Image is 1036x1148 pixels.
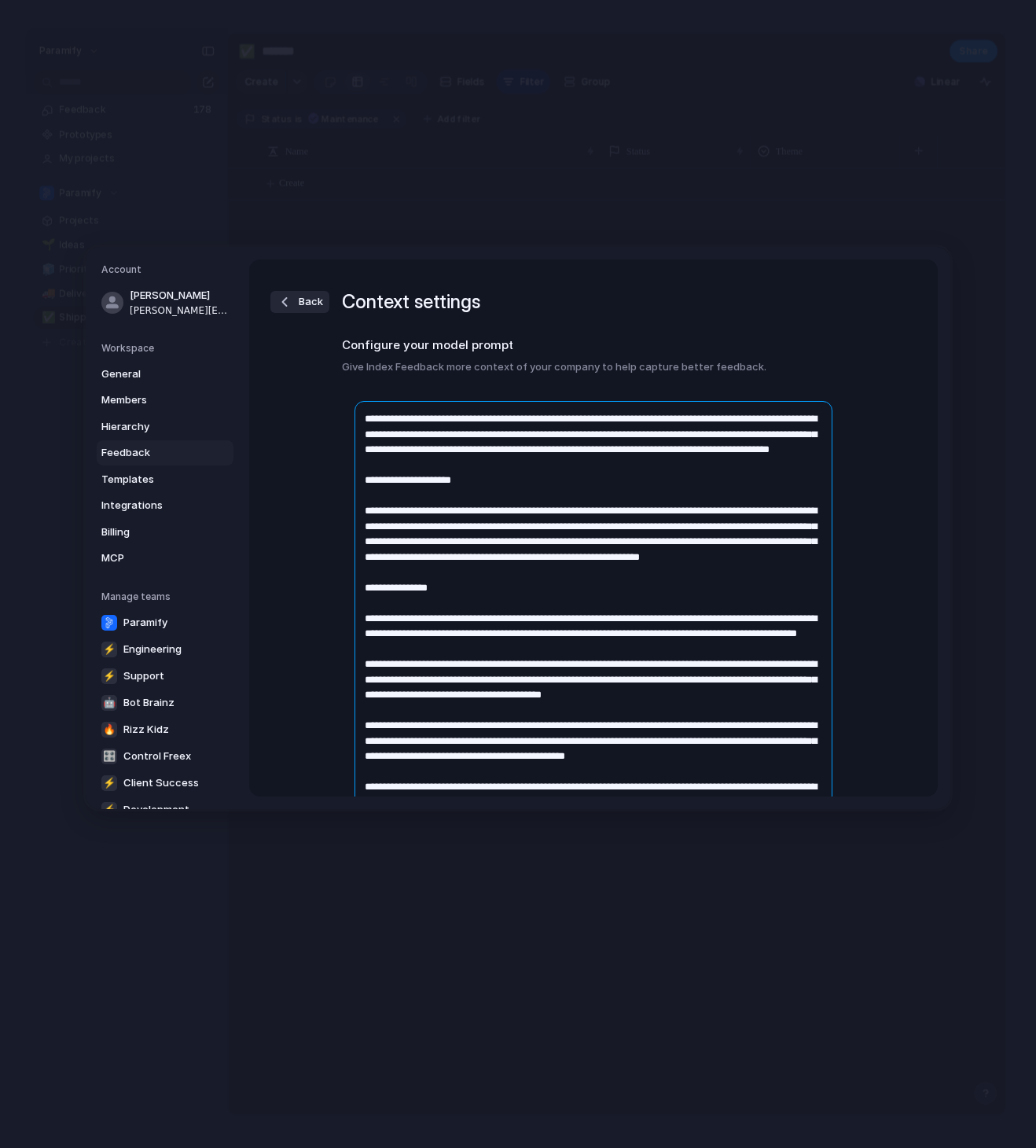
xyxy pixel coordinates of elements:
span: Hierarchy [101,419,202,435]
div: 🎛 [101,749,117,764]
a: 🤖Bot Brainz [97,690,233,716]
span: Control Freex [123,749,191,764]
span: Paramify [123,615,167,631]
span: MCP [101,550,202,566]
h5: Manage teams [101,590,233,604]
span: Templates [101,472,202,488]
span: Engineering [123,642,182,657]
span: Rizz Kidz [123,722,169,738]
span: Integrations [101,498,202,513]
a: Billing [97,520,233,545]
span: [PERSON_NAME][EMAIL_ADDRESS][DOMAIN_NAME] [130,304,230,318]
a: Members [97,388,233,413]
a: Paramify [97,610,233,635]
a: Templates [97,467,233,492]
h1: Context settings [342,288,480,316]
a: ⚡Support [97,664,233,689]
span: Support [123,668,164,684]
a: 🎛Control Freex [97,744,233,769]
div: ⚡ [101,642,117,657]
span: Billing [101,524,202,540]
span: Client Success [123,775,199,791]
span: Development [123,802,189,818]
div: 🔥 [101,722,117,738]
a: MCP [97,546,233,571]
a: ⚡Client Success [97,771,233,796]
a: ⚡Development [97,797,233,822]
button: Back [270,291,329,313]
a: Hierarchy [97,414,233,440]
h5: Account [101,263,233,277]
h2: Configure your model prompt [342,337,845,355]
a: ⚡Engineering [97,637,233,662]
span: Bot Brainz [123,695,175,711]
div: ⚡ [101,775,117,791]
a: Integrations [97,493,233,518]
span: [PERSON_NAME] [130,288,230,304]
span: Back [299,294,323,310]
a: [PERSON_NAME][PERSON_NAME][EMAIL_ADDRESS][DOMAIN_NAME] [97,283,233,322]
a: 🔥Rizz Kidz [97,717,233,742]
a: General [97,362,233,387]
div: 🤖 [101,695,117,711]
div: ⚡ [101,668,117,684]
span: Members [101,392,202,408]
div: ⚡ [101,802,117,818]
h3: Give Index Feedback more context of your company to help capture better feedback. [342,359,845,375]
span: Feedback [101,445,202,461]
span: General [101,366,202,382]
h5: Workspace [101,341,233,355]
a: Feedback [97,440,233,465]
